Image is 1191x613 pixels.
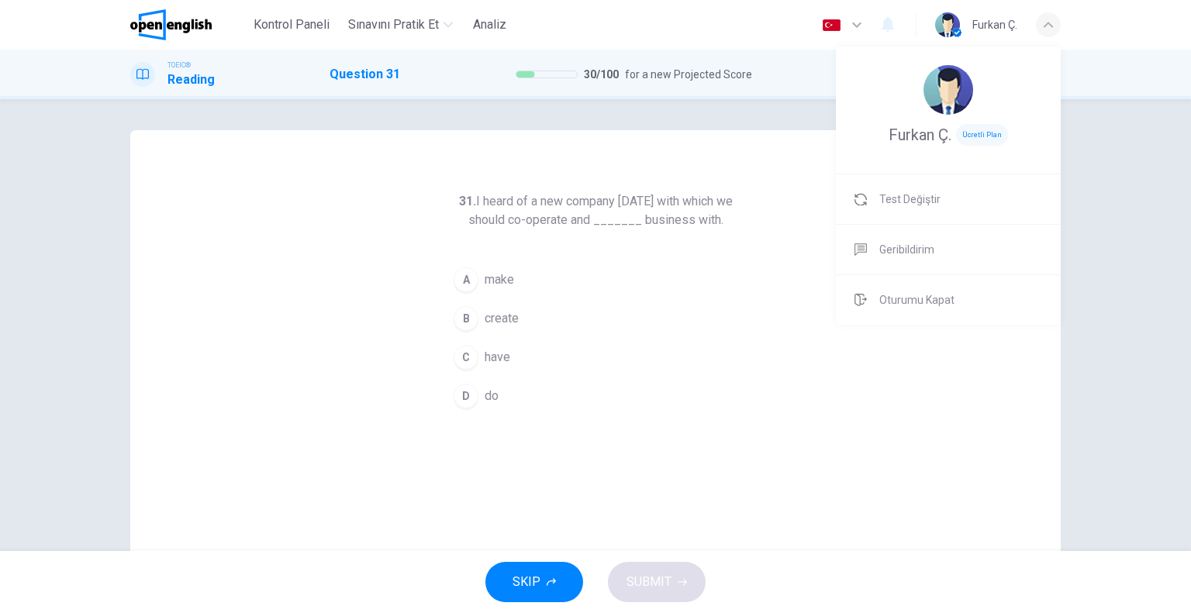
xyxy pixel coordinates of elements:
[879,190,941,208] span: Test Değiştir
[879,240,934,259] span: Geribildirim
[923,65,973,115] img: Profile picture
[956,124,1008,146] span: Ücretli Plan
[889,126,951,144] span: Furkan Ç.
[836,174,1061,224] a: Test Değiştir
[879,291,955,309] span: Oturumu Kapat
